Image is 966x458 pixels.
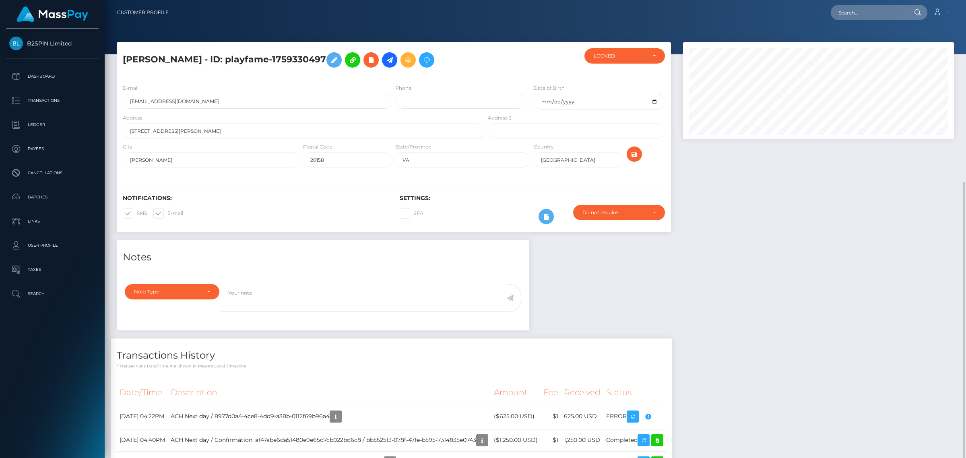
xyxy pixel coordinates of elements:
a: Batches [6,187,99,207]
h4: Transactions History [117,349,666,363]
td: $1 [541,429,561,451]
th: Received [561,382,603,404]
label: Postal Code [303,143,332,151]
h6: Settings: [400,195,665,202]
a: Initiate Payout [382,52,397,68]
a: Search [6,284,99,304]
label: Address 2 [488,114,512,122]
h5: [PERSON_NAME] - ID: playfame-1759330497 [123,48,480,72]
td: 625.00 USD [561,404,603,429]
p: User Profile [9,239,95,252]
div: LOCKED [594,53,646,59]
p: Ledger [9,119,95,131]
div: Note Type [134,289,201,295]
label: E-mail [123,85,138,92]
th: Amount [491,382,541,404]
td: [DATE] 04:22PM [117,404,168,429]
button: LOCKED [584,48,665,64]
p: Cancellations [9,167,95,179]
th: Status [603,382,666,404]
h6: Notifications: [123,195,388,202]
label: Phone [395,85,411,92]
img: MassPay Logo [17,6,88,22]
a: Cancellations [6,163,99,183]
p: Dashboard [9,70,95,83]
td: ($1,250.00 USD) [491,429,541,451]
a: Transactions [6,91,99,111]
td: Completed [603,429,666,451]
td: ($625.00 USD) [491,404,541,429]
td: 1,250.00 USD [561,429,603,451]
span: B2SPIN Limited [6,40,99,47]
button: Do not require [573,205,665,220]
h4: Notes [123,250,523,264]
a: Payees [6,139,99,159]
label: Address [123,114,142,122]
td: ACH Next day / Confirmation: af47abe6da51480e9e65d7cb022bd6c8 / bb552513-078f-47fe-b595-7314835e0743 [168,429,491,451]
td: $1 [541,404,561,429]
p: Payees [9,143,95,155]
label: State/Province [395,143,431,151]
a: User Profile [6,235,99,256]
th: Date/Time [117,382,168,404]
p: Batches [9,191,95,203]
button: Note Type [125,284,219,299]
a: Taxes [6,260,99,280]
div: Do not require [582,209,646,216]
td: ACH Next day / 8977d0a4-4ce8-4dd9-a38b-0112f69b96a4 [168,404,491,429]
input: Search... [831,5,906,20]
p: Taxes [9,264,95,276]
p: * Transactions date/time are shown in payee's local timezone [117,363,666,369]
p: Links [9,215,95,227]
a: Links [6,211,99,231]
p: Search [9,288,95,300]
th: Fee [541,382,561,404]
a: Ledger [6,115,99,135]
a: Customer Profile [117,4,169,21]
label: Country [534,143,554,151]
td: ERROR [603,404,666,429]
th: Description [168,382,491,404]
label: SMS [123,208,147,219]
label: E-mail [153,208,183,219]
p: Transactions [9,95,95,107]
img: B2SPIN Limited [9,37,23,50]
a: Dashboard [6,66,99,87]
td: [DATE] 04:40PM [117,429,168,451]
label: Date of Birth [534,85,565,92]
label: City [123,143,132,151]
label: 2FA [400,208,423,219]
